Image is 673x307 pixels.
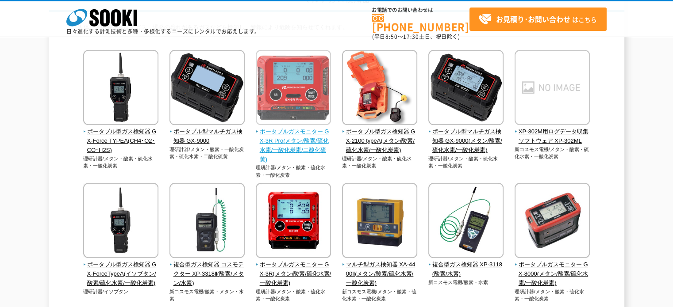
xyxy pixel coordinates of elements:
[372,8,469,13] span: お電話でのお問い合わせは
[428,260,504,279] span: 複合型ガス検知器 XP-3118(酸素/水素)
[83,183,158,260] img: ポータブル型ガス検知器 GX-ForceTypeA(イソブタン/酸素/硫化水素/一酸化炭素)
[256,183,331,260] img: ポータブルガスモニター GX-3R(メタン/酸素/硫化水素/一酸化炭素)
[342,260,418,288] span: マルチ型ガス検知器 XA-4400Ⅱ(メタン/酸素/硫化水素/一酸化炭素)
[169,119,245,145] a: ポータブル型マルチガス検知器 GX-9000
[372,33,460,41] span: (平日 ～ 土日、祝日除く)
[256,119,331,164] a: ポータブルガスモニター GX-3R Pro(メタン/酸素/硫化水素/一酸化炭素/二酸化硫黄)
[83,127,159,155] span: ポータブル型ガス検知器 GX-Force TYPEA(CH4･O2･CO･H2S)
[515,252,590,288] a: ポータブルガスモニター GX-8000(メタン/酸素/硫化水素/一酸化炭素)
[342,288,418,303] p: 新コスモス電機/メタン・酸素・硫化水素・一酸化炭素
[83,260,159,288] span: ポータブル型ガス検知器 GX-ForceTypeA(イソブタン/酸素/硫化水素/一酸化炭素)
[515,288,590,303] p: 理研計器/メタン・酸素・硫化水素・一酸化炭素
[169,50,245,127] img: ポータブル型マルチガス検知器 GX-9000
[169,260,245,288] span: 複合型ガス検知器 コスモテクター XP-3318Ⅱ(酸素/メタン/水素)
[169,127,245,146] span: ポータブル型マルチガス検知器 GX-9000
[256,127,331,164] span: ポータブルガスモニター GX-3R Pro(メタン/酸素/硫化水素/一酸化炭素/二酸化硫黄)
[469,8,607,31] a: お見積り･お問い合わせはこちら
[515,50,590,127] img: XP-302M用ログデータ収集ソフトウェア XP-302ML
[342,252,418,288] a: マルチ型ガス検知器 XA-4400Ⅱ(メタン/酸素/硫化水素/一酸化炭素)
[428,183,504,260] img: 複合型ガス検知器 XP-3118(酸素/水素)
[372,14,469,32] a: [PHONE_NUMBER]
[515,127,590,146] span: XP-302M用ログデータ収集ソフトウェア XP-302ML
[169,183,245,260] img: 複合型ガス検知器 コスモテクター XP-3318Ⅱ(酸素/メタン/水素)
[428,252,504,278] a: 複合型ガス検知器 XP-3118(酸素/水素)
[342,127,418,155] span: ポータブル型ガス検知器 GX-2100 typeA(メタン/酸素/硫化水素/一酸化炭素)
[83,252,159,288] a: ポータブル型ガス検知器 GX-ForceTypeA(イソブタン/酸素/硫化水素/一酸化炭素)
[428,119,504,155] a: ポータブル型マルチガス検知器 GX-9000(メタン/酸素/硫化水素/一酸化炭素)
[83,119,159,155] a: ポータブル型ガス検知器 GX-Force TYPEA(CH4･O2･CO･H2S)
[515,119,590,145] a: XP-302M用ログデータ収集ソフトウェア XP-302ML
[169,252,245,288] a: 複合型ガス検知器 コスモテクター XP-3318Ⅱ(酸素/メタン/水素)
[169,288,245,303] p: 新コスモス電機/酸素・メタン・水素
[478,13,597,26] span: はこちら
[256,260,331,288] span: ポータブルガスモニター GX-3R(メタン/酸素/硫化水素/一酸化炭素)
[342,119,418,155] a: ポータブル型ガス検知器 GX-2100 typeA(メタン/酸素/硫化水素/一酸化炭素)
[342,155,418,170] p: 理研計器/メタン・酸素・硫化水素・一酸化炭素
[428,155,504,170] p: 理研計器/メタン・酸素・硫化水素・一酸化炭素
[515,260,590,288] span: ポータブルガスモニター GX-8000(メタン/酸素/硫化水素/一酸化炭素)
[515,183,590,260] img: ポータブルガスモニター GX-8000(メタン/酸素/硫化水素/一酸化炭素)
[83,50,158,127] img: ポータブル型ガス検知器 GX-Force TYPEA(CH4･O2･CO･H2S)
[169,146,245,160] p: 理研計器/メタン・酸素・一酸化炭素・硫化水素・二酸化硫黄
[403,33,419,41] span: 17:30
[342,183,417,260] img: マルチ型ガス検知器 XA-4400Ⅱ(メタン/酸素/硫化水素/一酸化炭素)
[83,155,159,170] p: 理研計器/メタン・酸素・硫化水素・一酸化炭素
[428,127,504,155] span: ポータブル型マルチガス検知器 GX-9000(メタン/酸素/硫化水素/一酸化炭素)
[256,164,331,178] p: 理研計器/メタン・酸素・硫化水素・一酸化炭素
[256,288,331,303] p: 理研計器/メタン・酸素・硫化水素・一酸化炭素
[256,252,331,288] a: ポータブルガスモニター GX-3R(メタン/酸素/硫化水素/一酸化炭素)
[66,29,260,34] p: 日々進化する計測技術と多種・多様化するニーズにレンタルでお応えします。
[256,50,331,127] img: ポータブルガスモニター GX-3R Pro(メタン/酸素/硫化水素/一酸化炭素/二酸化硫黄)
[342,50,417,127] img: ポータブル型ガス検知器 GX-2100 typeA(メタン/酸素/硫化水素/一酸化炭素)
[496,14,570,24] strong: お見積り･お問い合わせ
[428,50,504,127] img: ポータブル型マルチガス検知器 GX-9000(メタン/酸素/硫化水素/一酸化炭素)
[385,33,398,41] span: 8:50
[83,288,159,296] p: 理研計器/イソブタン
[428,279,504,286] p: 新コスモス電機/酸素・水素
[515,146,590,160] p: 新コスモス電機/メタン・酸素・硫化水素・一酸化炭素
